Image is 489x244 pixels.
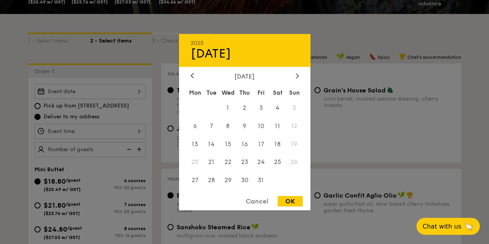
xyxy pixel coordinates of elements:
[187,136,203,152] span: 13
[269,99,286,116] span: 4
[191,46,299,61] div: [DATE]
[269,136,286,152] span: 18
[220,85,236,99] div: Wed
[236,154,253,171] span: 23
[269,118,286,134] span: 11
[253,172,269,189] span: 31
[187,85,203,99] div: Mon
[464,222,474,231] span: 🦙
[220,154,236,171] span: 22
[253,85,269,99] div: Fri
[187,172,203,189] span: 27
[286,118,303,134] span: 12
[236,99,253,116] span: 2
[203,154,220,171] span: 21
[203,118,220,134] span: 7
[220,118,236,134] span: 8
[286,136,303,152] span: 19
[236,136,253,152] span: 16
[286,154,303,171] span: 26
[253,99,269,116] span: 3
[220,172,236,189] span: 29
[253,118,269,134] span: 10
[191,72,299,80] div: [DATE]
[423,223,461,230] span: Chat with us
[278,196,303,206] div: OK
[416,218,480,235] button: Chat with us🦙
[220,99,236,116] span: 1
[238,196,276,206] div: Cancel
[269,154,286,171] span: 25
[236,118,253,134] span: 9
[269,85,286,99] div: Sat
[187,154,203,171] span: 20
[236,172,253,189] span: 30
[236,85,253,99] div: Thu
[187,118,203,134] span: 6
[253,154,269,171] span: 24
[220,136,236,152] span: 15
[203,136,220,152] span: 14
[286,85,303,99] div: Sun
[203,172,220,189] span: 28
[191,39,299,46] div: 2025
[253,136,269,152] span: 17
[286,99,303,116] span: 5
[203,85,220,99] div: Tue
